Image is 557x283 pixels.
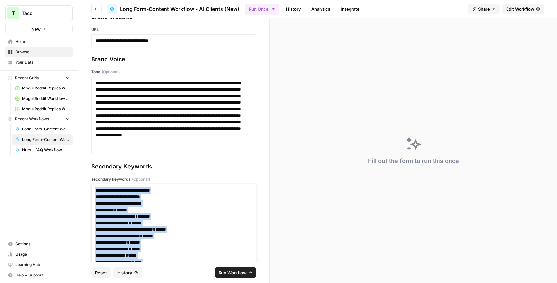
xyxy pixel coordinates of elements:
span: Share [478,6,490,12]
span: Long Form-Content Workflow - B2B Clients [22,126,70,132]
a: Mogul Reddit Workflow Grid (1) [12,93,73,104]
a: Settings [5,239,73,249]
button: History [113,267,142,278]
span: T [12,9,15,17]
span: Learning Hub [15,262,70,268]
span: Long Form-Content Workflow - AI Clients (New) [22,137,70,142]
a: Nurx - FAQ Workflow [12,145,73,155]
span: (Optional) [102,69,120,75]
span: Long Form-Content Workflow - AI Clients (New) [120,5,239,13]
span: Recent Workflows [15,116,49,122]
span: Reset [95,269,107,276]
span: Home [15,39,70,45]
div: Secondary Keywords [91,162,256,171]
span: Edit Workflow [506,6,534,12]
a: History [282,4,305,14]
button: Workspace: Taco [5,5,73,21]
a: Browse [5,47,73,57]
a: Edit Workflow [502,4,544,14]
a: Your Data [5,57,73,68]
span: (Optional) [132,176,150,182]
a: Long Form-Content Workflow - AI Clients (New) [12,134,73,145]
div: Brand Voice [91,55,256,64]
a: Long Form-Content Workflow - B2B Clients [12,124,73,134]
span: Settings [15,241,70,247]
a: Home [5,36,73,47]
span: Usage [15,251,70,257]
span: Browse [15,49,70,55]
label: Tone [91,69,256,75]
a: Mogul Reddit Replies Workflow Grid [12,83,73,93]
label: URL [91,27,256,33]
span: Mogul Reddit Replies Workflow Grid [22,85,70,91]
span: Taco [22,10,61,17]
button: Recent Workflows [5,114,73,124]
button: Share [468,4,500,14]
span: Your Data [15,60,70,65]
button: Help + Support [5,270,73,280]
a: Analytics [307,4,334,14]
span: Mogul Reddit Workflow Grid (1) [22,96,70,101]
span: New [31,26,41,32]
span: Recent Grids [15,75,39,81]
span: Mogul Reddit Replies Workflow Grid (1) [22,106,70,112]
a: Usage [5,249,73,260]
button: Reset [91,267,111,278]
a: Integrate [337,4,364,14]
div: Fill out the form to run this once [368,156,459,166]
span: Nurx - FAQ Workflow [22,147,70,153]
a: Learning Hub [5,260,73,270]
button: Run Once [245,4,279,15]
span: History [117,269,132,276]
a: Mogul Reddit Replies Workflow Grid (1) [12,104,73,114]
label: secondary keywords [91,176,256,182]
button: Run Workflow [215,267,256,278]
button: New [5,24,73,34]
span: Run Workflow [219,269,247,276]
button: Recent Grids [5,73,73,83]
a: Long Form-Content Workflow - AI Clients (New) [107,4,239,14]
span: Help + Support [15,272,70,278]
